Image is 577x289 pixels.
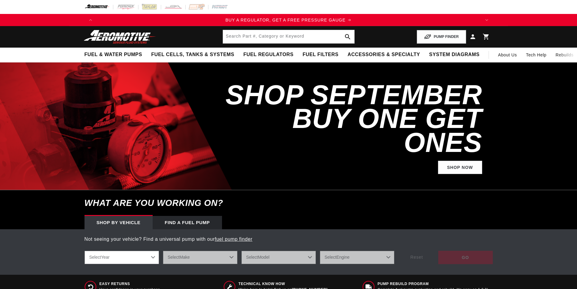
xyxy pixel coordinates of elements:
span: Easy Returns [99,281,161,287]
a: fuel pump finder [215,237,252,242]
summary: Accessories & Specialty [343,48,425,62]
summary: Fuel Cells, Tanks & Systems [147,48,239,62]
span: Pump Rebuild program [378,281,488,287]
span: About Us [498,52,517,57]
span: Fuel & Water Pumps [85,52,142,58]
button: Translation missing: en.sections.announcements.previous_announcement [85,14,97,26]
summary: Fuel Filters [298,48,343,62]
h2: SHOP SEPTEMBER BUY ONE GET ONES [223,83,482,155]
span: Fuel Filters [303,52,339,58]
span: Rebuilds [555,52,573,58]
button: Translation missing: en.sections.announcements.next_announcement [481,14,493,26]
summary: Fuel & Water Pumps [80,48,147,62]
summary: System Diagrams [425,48,484,62]
div: 1 of 4 [97,17,481,23]
slideshow-component: Translation missing: en.sections.announcements.announcement_bar [69,14,508,26]
span: Fuel Regulators [243,52,293,58]
summary: Fuel Regulators [239,48,298,62]
p: Not seeing your vehicle? Find a universal pump with our [85,235,493,243]
div: Announcement [97,17,481,23]
div: Find a Fuel Pump [153,216,222,229]
a: Shop Now [438,161,482,174]
span: System Diagrams [429,52,479,58]
span: Fuel Cells, Tanks & Systems [151,52,234,58]
div: Shop by vehicle [85,216,153,229]
a: About Us [493,48,521,62]
summary: Tech Help [522,48,551,62]
span: BUY A REGULATOR, GET A FREE PRESSURE GAUGE [225,18,346,22]
select: Year [85,251,159,264]
button: PUMP FINDER [417,30,466,44]
select: Model [241,251,316,264]
button: search button [341,30,354,43]
select: Make [163,251,237,264]
span: Technical Know How [238,281,327,287]
h6: What are you working on? [69,190,508,216]
select: Engine [320,251,394,264]
span: Tech Help [526,52,547,58]
input: Search by Part Number, Category or Keyword [223,30,354,43]
span: Accessories & Specialty [348,52,420,58]
a: BUY A REGULATOR, GET A FREE PRESSURE GAUGE [97,17,481,23]
img: Aeromotive [82,30,158,44]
